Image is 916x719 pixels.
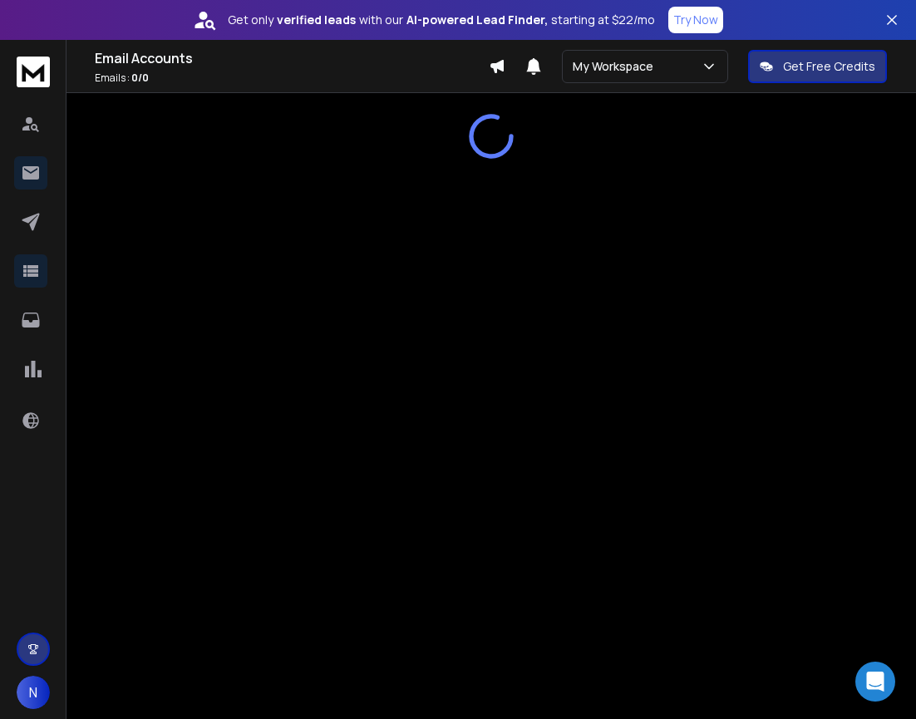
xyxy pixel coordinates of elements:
span: 0 / 0 [131,71,149,85]
img: logo [17,57,50,87]
button: N [17,676,50,709]
strong: AI-powered Lead Finder, [406,12,548,28]
p: Get only with our starting at $22/mo [228,12,655,28]
p: My Workspace [573,58,660,75]
p: Get Free Credits [783,58,875,75]
p: Try Now [673,12,718,28]
div: Open Intercom Messenger [855,662,895,702]
button: Get Free Credits [748,50,887,83]
h1: Email Accounts [95,48,489,68]
strong: verified leads [277,12,356,28]
button: Try Now [668,7,723,33]
p: Emails : [95,71,489,85]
